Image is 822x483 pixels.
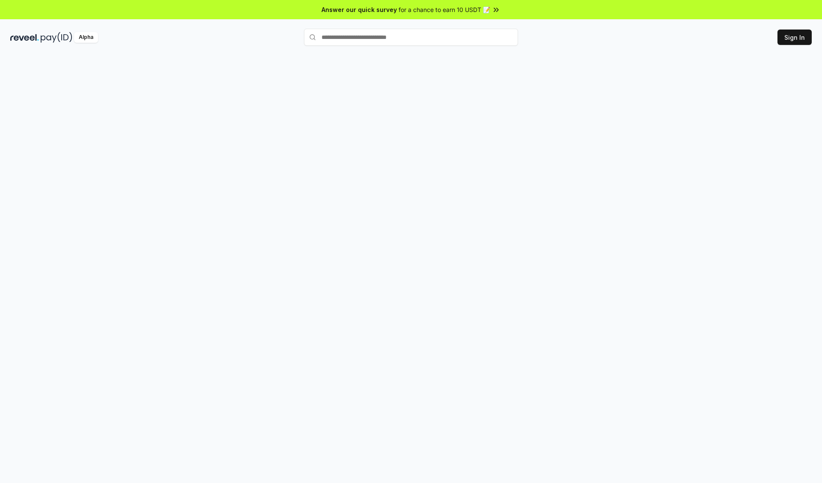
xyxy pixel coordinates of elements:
img: pay_id [41,32,72,43]
img: reveel_dark [10,32,39,43]
div: Alpha [74,32,98,43]
span: Answer our quick survey [322,5,397,14]
button: Sign In [777,30,812,45]
span: for a chance to earn 10 USDT 📝 [399,5,490,14]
